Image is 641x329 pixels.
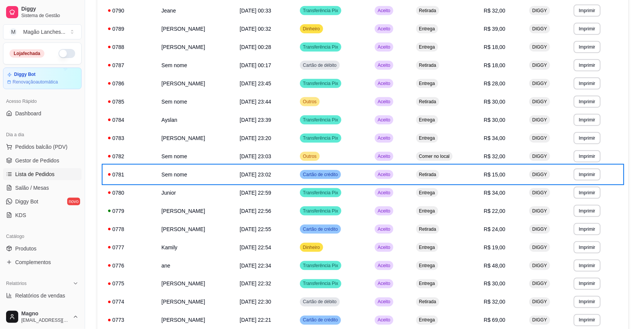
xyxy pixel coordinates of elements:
[157,238,235,257] td: Kamily
[15,245,36,252] span: Produtos
[484,153,505,159] span: R$ 32,00
[376,226,392,232] span: Aceito
[15,258,51,266] span: Complementos
[108,225,152,233] div: 0778
[484,226,505,232] span: R$ 24,00
[484,244,505,250] span: R$ 19,00
[240,135,271,141] span: [DATE] 23:20
[240,244,271,250] span: [DATE] 22:54
[108,316,152,324] div: 0773
[13,79,58,85] article: Renovação automática
[3,308,82,326] button: Magno[EMAIL_ADDRESS][DOMAIN_NAME]
[302,208,340,214] span: Transferência Pix
[531,281,549,287] span: DIGGY
[3,168,82,180] a: Lista de Pedidos
[108,207,152,215] div: 0779
[21,310,69,317] span: Magno
[302,44,340,50] span: Transferência Pix
[21,13,79,19] span: Sistema de Gestão
[157,220,235,238] td: [PERSON_NAME]
[531,244,549,250] span: DIGGY
[418,99,438,105] span: Retirada
[574,5,601,17] button: Imprimir
[240,80,271,87] span: [DATE] 23:45
[484,99,505,105] span: R$ 30,00
[531,117,549,123] span: DIGGY
[157,184,235,202] td: Junior
[302,117,340,123] span: Transferência Pix
[15,292,65,299] span: Relatórios de vendas
[376,135,392,141] span: Aceito
[531,99,549,105] span: DIGGY
[484,281,505,287] span: R$ 30,00
[240,172,271,178] span: [DATE] 23:02
[418,135,437,141] span: Entrega
[376,62,392,68] span: Aceito
[15,170,55,178] span: Lista de Pedidos
[418,8,438,14] span: Retirada
[23,28,65,36] div: Magão Lanches ...
[484,8,505,14] span: R$ 32,00
[157,202,235,220] td: [PERSON_NAME]
[574,168,601,181] button: Imprimir
[418,117,437,123] span: Entrega
[9,28,17,36] span: M
[240,99,271,105] span: [DATE] 23:44
[574,278,601,290] button: Imprimir
[574,223,601,235] button: Imprimir
[302,135,340,141] span: Transferência Pix
[108,80,152,87] div: 0786
[531,190,549,196] span: DIGGY
[376,244,392,250] span: Aceito
[418,26,437,32] span: Entrega
[574,23,601,35] button: Imprimir
[418,172,438,178] span: Retirada
[157,56,235,74] td: Sem nome
[108,25,152,33] div: 0789
[108,61,152,69] div: 0787
[484,190,505,196] span: R$ 34,00
[240,117,271,123] span: [DATE] 23:39
[240,8,271,14] span: [DATE] 00:33
[376,80,392,87] span: Aceito
[531,317,549,323] span: DIGGY
[376,26,392,32] span: Aceito
[240,208,271,214] span: [DATE] 22:56
[574,205,601,217] button: Imprimir
[157,257,235,275] td: ane
[484,135,505,141] span: R$ 34,00
[484,208,505,214] span: R$ 22,00
[15,184,49,192] span: Salão / Mesas
[302,244,322,250] span: Dinheiro
[574,241,601,253] button: Imprimir
[3,24,82,39] button: Select a team
[3,303,82,315] a: Relatório de clientes
[3,242,82,255] a: Produtos
[240,281,271,287] span: [DATE] 22:32
[108,262,152,269] div: 0776
[3,195,82,208] a: Diggy Botnovo
[157,38,235,56] td: [PERSON_NAME]
[302,80,340,87] span: Transferência Pix
[3,68,82,89] a: Diggy BotRenovaçãoautomática
[21,6,79,13] span: Diggy
[418,208,437,214] span: Entrega
[157,20,235,38] td: [PERSON_NAME]
[376,281,392,287] span: Aceito
[484,317,505,323] span: R$ 69,00
[240,190,271,196] span: [DATE] 22:59
[376,44,392,50] span: Aceito
[484,62,505,68] span: R$ 18,00
[3,107,82,120] a: Dashboard
[157,165,235,184] td: Sem nome
[157,275,235,293] td: [PERSON_NAME]
[6,280,27,286] span: Relatórios
[3,256,82,268] a: Complementos
[108,298,152,306] div: 0774
[418,190,437,196] span: Entrega
[58,49,75,58] button: Alterar Status
[3,209,82,221] a: KDS
[574,187,601,199] button: Imprimir
[418,317,437,323] span: Entrega
[108,280,152,288] div: 0775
